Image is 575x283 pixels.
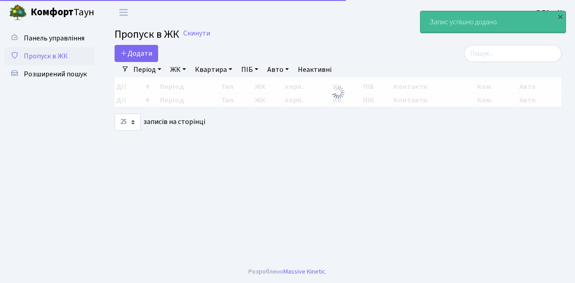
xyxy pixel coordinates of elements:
a: Розширений пошук [4,65,94,83]
div: Розроблено . [248,267,327,277]
button: Переключити навігацію [112,5,135,20]
span: Пропуск в ЖК [115,27,179,42]
a: Неактивні [294,62,335,77]
span: Пропуск в ЖК [24,51,68,61]
a: Скинути [183,29,210,38]
span: Таун [31,5,94,20]
a: Період [130,62,165,77]
div: Запис успішно додано. [420,11,566,33]
img: Обробка... [331,85,345,100]
span: Розширений пошук [24,69,87,79]
input: Пошук... [464,45,562,62]
select: записів на сторінці [115,114,141,131]
img: logo.png [9,4,27,22]
a: Пропуск в ЖК [4,47,94,65]
a: Авто [264,62,292,77]
a: ЖК [167,62,190,77]
a: Додати [115,45,158,62]
div: × [556,12,565,21]
b: Комфорт [31,5,74,19]
span: Панель управління [24,33,84,43]
span: Додати [120,49,152,58]
a: Massive Kinetic [283,267,325,276]
a: ПІБ [238,62,262,77]
a: ВЛ2 -. К. [536,7,564,18]
b: ВЛ2 -. К. [536,8,564,18]
label: записів на сторінці [115,114,205,131]
a: Панель управління [4,29,94,47]
a: Квартира [191,62,236,77]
